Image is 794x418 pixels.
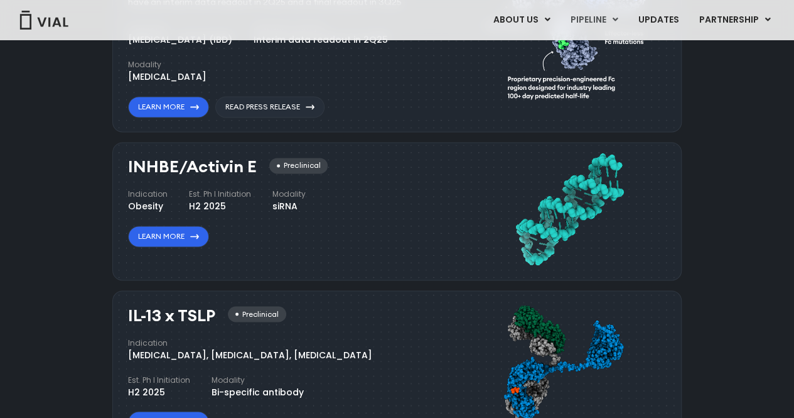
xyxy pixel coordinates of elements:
[128,59,207,70] h4: Modality
[128,226,209,247] a: Learn More
[128,200,168,213] div: Obesity
[483,9,560,31] a: ABOUT USMenu Toggle
[189,200,251,213] div: H2 2025
[128,385,190,399] div: H2 2025
[272,200,306,213] div: siRNA
[228,306,286,322] div: Preclinical
[189,189,251,200] h4: Est. Ph I Initiation
[128,306,215,324] h3: IL-13 x TSLP
[128,374,190,385] h4: Est. Ph I Initiation
[212,374,304,385] h4: Modality
[272,189,306,200] h4: Modality
[19,11,69,30] img: Vial Logo
[215,96,325,118] a: Read Press Release
[128,158,257,176] h3: INHBE/Activin E
[128,96,209,118] a: Learn More
[128,70,207,84] div: [MEDICAL_DATA]
[689,9,781,31] a: PARTNERSHIPMenu Toggle
[561,9,628,31] a: PIPELINEMenu Toggle
[269,158,328,173] div: Preclinical
[128,348,372,361] div: [MEDICAL_DATA], [MEDICAL_DATA], [MEDICAL_DATA]
[128,337,372,348] h4: Indication
[212,385,304,399] div: Bi-specific antibody
[628,9,689,31] a: UPDATES
[128,189,168,200] h4: Indication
